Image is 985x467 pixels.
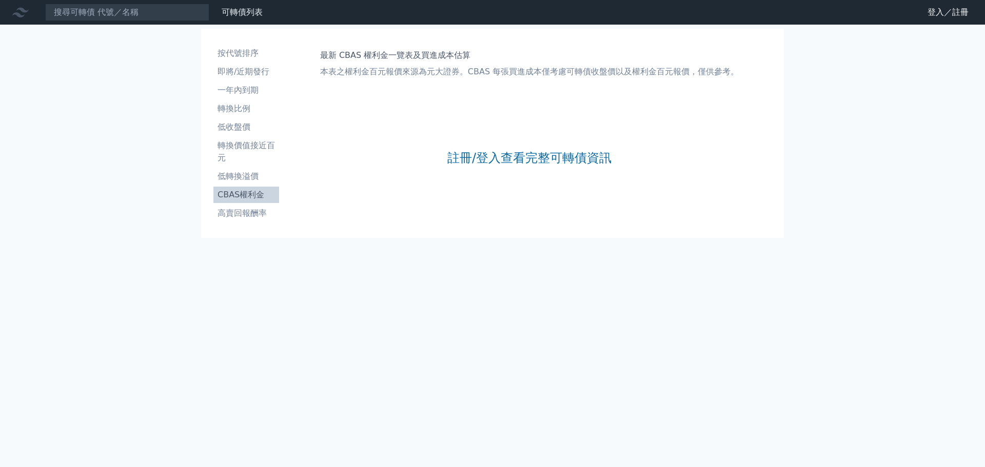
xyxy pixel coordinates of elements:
a: 登入／註冊 [919,4,977,21]
a: 轉換比例 [213,100,279,117]
a: 註冊/登入查看完整可轉債資訊 [447,150,612,166]
li: 高賣回報酬率 [213,207,279,219]
li: 轉換比例 [213,103,279,115]
li: 低收盤價 [213,121,279,133]
li: 低轉換溢價 [213,170,279,182]
h1: 最新 CBAS 權利金一覽表及買進成本估算 [320,49,739,62]
li: CBAS權利金 [213,189,279,201]
a: 按代號排序 [213,45,279,62]
li: 即將/近期發行 [213,66,279,78]
a: 一年內到期 [213,82,279,98]
a: CBAS權利金 [213,187,279,203]
li: 按代號排序 [213,47,279,59]
a: 可轉債列表 [222,7,263,17]
input: 搜尋可轉債 代號／名稱 [45,4,209,21]
p: 本表之權利金百元報價來源為元大證券。CBAS 每張買進成本僅考慮可轉債收盤價以及權利金百元報價，僅供參考。 [320,66,739,78]
a: 低轉換溢價 [213,168,279,185]
li: 一年內到期 [213,84,279,96]
a: 即將/近期發行 [213,64,279,80]
a: 轉換價值接近百元 [213,137,279,166]
li: 轉換價值接近百元 [213,139,279,164]
a: 低收盤價 [213,119,279,135]
a: 高賣回報酬率 [213,205,279,221]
